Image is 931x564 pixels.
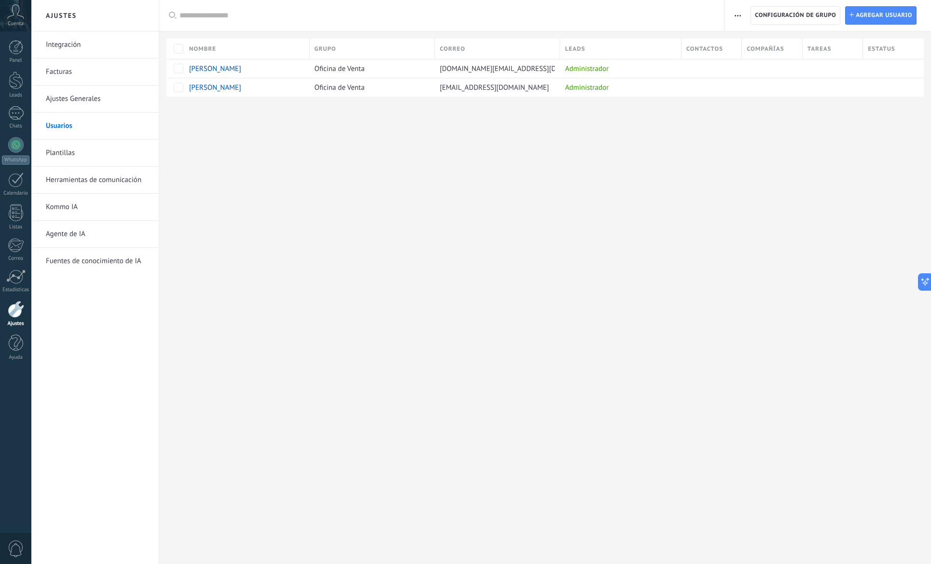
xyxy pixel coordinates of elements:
[46,167,149,194] a: Herramientas de comunicación
[2,155,29,165] div: WhatsApp
[310,78,430,97] div: Oficina de Venta
[31,248,159,274] li: Fuentes de conocimiento de IA
[565,44,585,54] span: Leads
[315,44,336,54] span: Grupo
[731,6,745,25] button: Más
[31,31,159,58] li: Integración
[46,85,149,113] a: Ajustes Generales
[440,83,549,92] span: [EMAIL_ADDRESS][DOMAIN_NAME]
[310,59,430,78] div: Oficina de Venta
[46,58,149,85] a: Facturas
[560,78,676,97] div: Administrador
[440,64,602,73] span: [DOMAIN_NAME][EMAIL_ADDRESS][DOMAIN_NAME]
[31,194,159,221] li: Kommo IA
[189,83,241,92] span: Jacky Chaver
[189,64,241,73] span: Christian Arroyo Avendaño
[2,224,30,230] div: Listas
[2,321,30,327] div: Ajustes
[856,7,912,24] span: Agregar usuario
[747,44,784,54] span: Compañías
[868,44,895,54] span: Estatus
[808,44,832,54] span: Tareas
[46,113,149,140] a: Usuarios
[315,64,365,73] span: Oficina de Venta
[46,248,149,275] a: Fuentes de conocimiento de IA
[46,140,149,167] a: Plantillas
[440,44,465,54] span: Correo
[2,190,30,197] div: Calendario
[31,140,159,167] li: Plantillas
[31,58,159,85] li: Facturas
[46,31,149,58] a: Integración
[189,44,216,54] span: Nombre
[31,167,159,194] li: Herramientas de comunicación
[46,194,149,221] a: Kommo IA
[751,6,840,25] button: Configuración de grupo
[315,83,365,92] span: Oficina de Venta
[2,354,30,361] div: Ayuda
[2,57,30,64] div: Panel
[2,287,30,293] div: Estadísticas
[2,123,30,129] div: Chats
[2,92,30,99] div: Leads
[845,6,917,25] a: Agregar usuario
[8,21,24,27] span: Cuenta
[46,221,149,248] a: Agente de IA
[755,7,836,24] span: Configuración de grupo
[31,221,159,248] li: Agente de IA
[31,85,159,113] li: Ajustes Generales
[31,113,159,140] li: Usuarios
[686,44,723,54] span: Contactos
[560,59,676,78] div: Administrador
[2,255,30,262] div: Correo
